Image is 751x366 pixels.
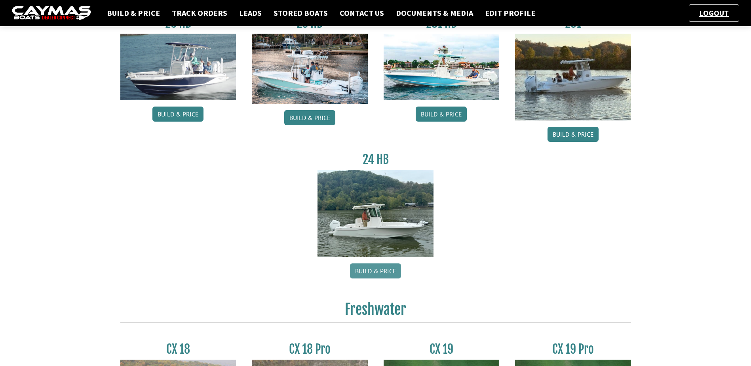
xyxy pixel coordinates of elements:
[695,8,733,18] a: Logout
[252,34,368,104] img: 28_hb_thumbnail_for_caymas_connect.jpg
[336,8,388,18] a: Contact Us
[270,8,332,18] a: Stored Boats
[120,34,236,100] img: 26_new_photo_resized.jpg
[168,8,231,18] a: Track Orders
[548,127,599,142] a: Build & Price
[120,342,236,356] h3: CX 18
[515,34,631,120] img: 291_Thumbnail.jpg
[252,342,368,356] h3: CX 18 Pro
[235,8,266,18] a: Leads
[103,8,164,18] a: Build & Price
[384,34,500,100] img: 28-hb-twin.jpg
[318,170,433,257] img: 24_HB_thumbnail.jpg
[120,301,631,323] h2: Freshwater
[392,8,477,18] a: Documents & Media
[318,152,433,167] h3: 24 HB
[481,8,539,18] a: Edit Profile
[12,6,91,21] img: caymas-dealer-connect-2ed40d3bc7270c1d8d7ffb4b79bf05adc795679939227970def78ec6f6c03838.gif
[515,342,631,356] h3: CX 19 Pro
[384,342,500,356] h3: CX 19
[152,107,203,122] a: Build & Price
[350,263,401,278] a: Build & Price
[284,110,335,125] a: Build & Price
[416,107,467,122] a: Build & Price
